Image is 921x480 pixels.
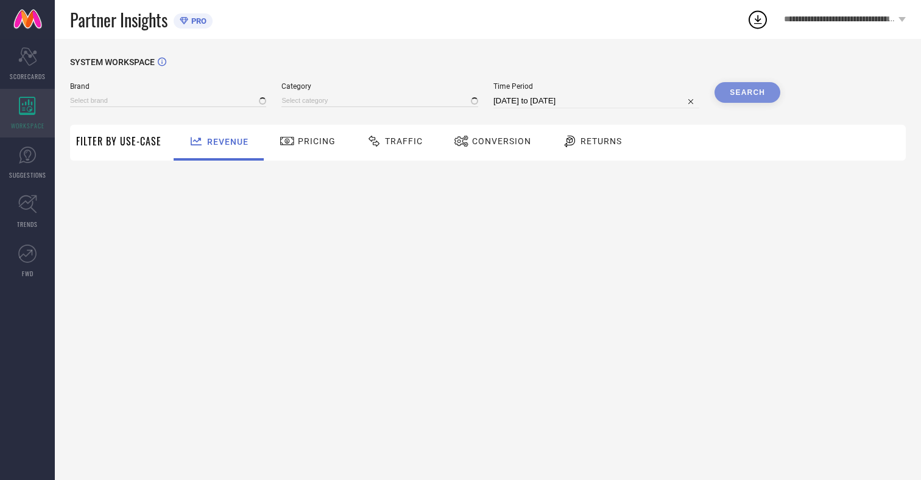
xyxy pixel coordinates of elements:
[385,136,423,146] span: Traffic
[493,82,699,91] span: Time Period
[22,269,34,278] span: FWD
[70,7,168,32] span: Partner Insights
[580,136,622,146] span: Returns
[10,72,46,81] span: SCORECARDS
[70,94,266,107] input: Select brand
[70,57,155,67] span: SYSTEM WORKSPACE
[493,94,699,108] input: Select time period
[11,121,44,130] span: WORKSPACE
[472,136,531,146] span: Conversion
[76,134,161,148] span: Filter By Use-Case
[17,220,38,229] span: TRENDS
[298,136,336,146] span: Pricing
[9,170,46,179] span: SUGGESTIONS
[281,94,478,107] input: Select category
[188,16,206,26] span: PRO
[70,82,266,91] span: Brand
[281,82,478,91] span: Category
[207,137,249,147] span: Revenue
[747,9,769,30] div: Open download list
